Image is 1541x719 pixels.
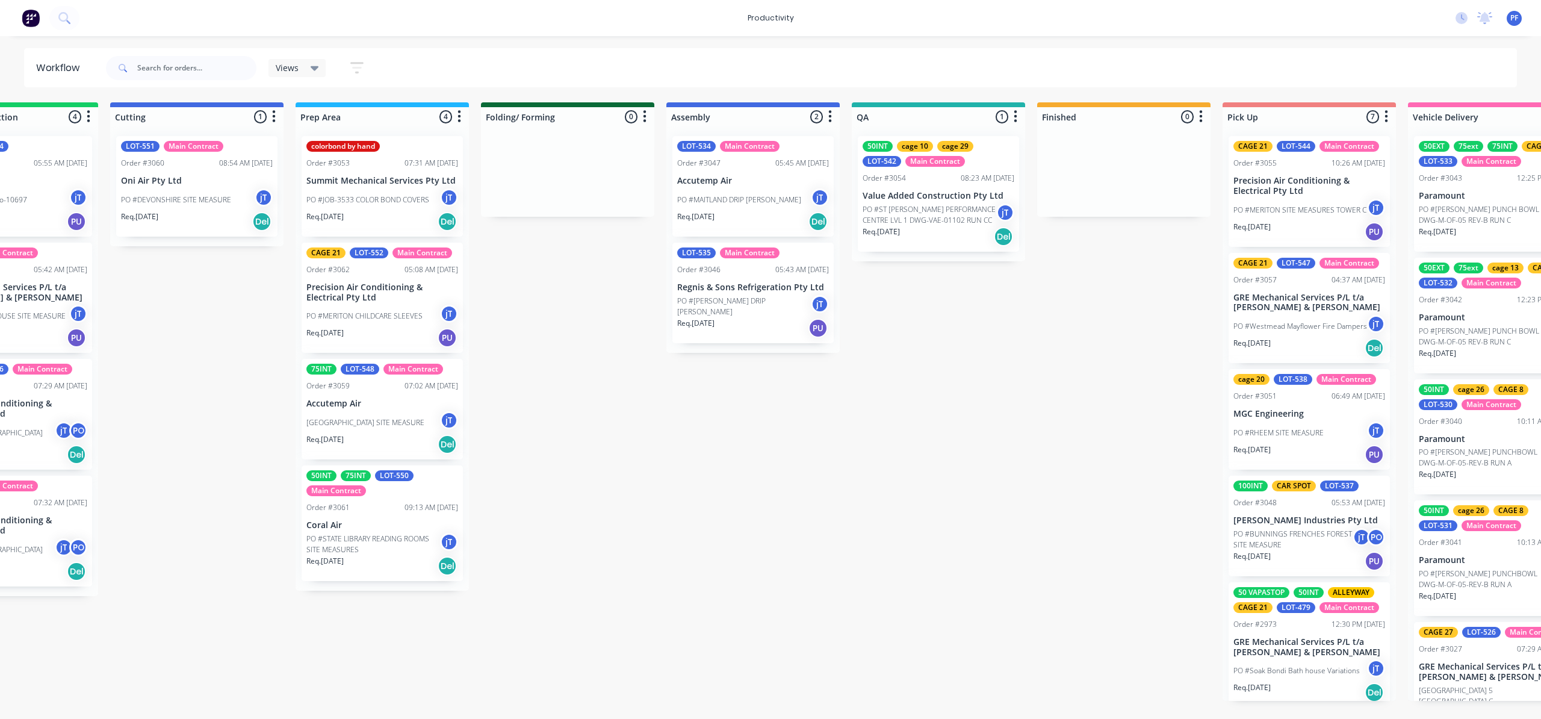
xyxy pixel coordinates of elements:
div: LOT-535 [677,247,716,258]
div: 08:23 AM [DATE] [961,173,1014,184]
div: Order #3047 [677,158,721,169]
div: LOT-544 [1277,141,1315,152]
div: jT [996,204,1014,222]
div: PO [69,422,87,440]
div: 75INT [341,470,371,481]
div: 05:42 AM [DATE] [34,264,87,275]
div: PU [67,212,86,231]
div: LOT-534 [677,141,716,152]
div: LOT-548 [341,364,379,375]
div: Main Contract [1462,399,1521,410]
div: PU [808,319,828,338]
p: PO #DEVONSHIRE SITE MEASURE [121,195,231,205]
div: 08:54 AM [DATE] [219,158,273,169]
div: Main Contract [383,364,443,375]
div: Order #3055 [1233,158,1277,169]
div: Main Contract [13,364,72,375]
div: 07:32 AM [DATE] [34,497,87,508]
div: 75INT [306,364,336,375]
div: colorbond by handOrder #305307:31 AM [DATE]Summit Mechanical Services Pty LtdPO #JOB-3533 COLOR B... [302,136,463,237]
div: cage 29 [937,141,973,152]
div: jT [1367,199,1385,217]
div: jT [811,295,829,313]
div: 75INT [1487,141,1518,152]
div: 50INT [863,141,893,152]
div: jT [1353,528,1371,546]
div: Order #3062 [306,264,350,275]
div: Order #3041 [1419,537,1462,548]
div: 05:45 AM [DATE] [775,158,829,169]
div: jT [69,305,87,323]
div: 07:31 AM [DATE] [405,158,458,169]
div: cage 26 [1453,505,1489,516]
div: Order #3060 [121,158,164,169]
p: PO #BUNNINGS FRENCHES FOREST SITE MEASURE [1233,529,1353,550]
div: Main Contract [1319,602,1379,613]
div: 100INTCAR SPOTLOT-537Order #304805:53 AM [DATE][PERSON_NAME] Industries Pty LtdPO #BUNNINGS FRENC... [1229,476,1390,576]
div: CAGE 21 [306,247,346,258]
div: Main Contract [905,156,965,167]
div: 50EXT [1419,141,1450,152]
p: Req. [DATE] [677,318,715,329]
p: Oni Air Pty Ltd [121,176,273,186]
div: CAGE 21LOT-552Main ContractOrder #306205:08 AM [DATE]Precision Air Conditioning & Electrical Pty ... [302,243,463,353]
p: Req. [DATE] [306,556,344,567]
div: Del [994,227,1013,246]
div: PO [1367,528,1385,546]
div: Main Contract [1319,141,1379,152]
p: PO #MERITON SITE MEASURES TOWER C [1233,205,1366,216]
div: jT [440,188,458,207]
p: Req. [DATE] [677,211,715,222]
div: 50INTcage 10cage 29LOT-542Main ContractOrder #305408:23 AM [DATE]Value Added Construction Pty Ltd... [858,136,1019,252]
div: CAR SPOT [1272,481,1316,491]
div: Main Contract [306,485,366,496]
div: LOT-534Main ContractOrder #304705:45 AM [DATE]Accutemp AirPO #MAITLAND DRIP [PERSON_NAME]jTReq.[D... [672,136,834,237]
img: Factory [22,9,40,27]
div: jT [440,305,458,323]
div: 10:26 AM [DATE] [1332,158,1385,169]
div: Order #2973 [1233,619,1277,630]
div: jT [55,422,73,440]
div: Del [438,212,457,231]
div: jT [440,533,458,551]
div: LOT-551Main ContractOrder #306008:54 AM [DATE]Oni Air Pty LtdPO #DEVONSHIRE SITE MEASUREjTReq.[DA... [116,136,278,237]
div: Order #3061 [306,502,350,513]
div: LOT-552 [350,247,388,258]
div: LOT-535Main ContractOrder #304605:43 AM [DATE]Regnis & Sons Refrigeration Pty LtdPO #[PERSON_NAME... [672,243,834,343]
div: 100INT [1233,481,1268,491]
div: CAGE 8 [1493,505,1528,516]
div: Order #3040 [1419,416,1462,427]
div: 05:08 AM [DATE] [405,264,458,275]
div: PU [1365,445,1384,464]
p: PO #[PERSON_NAME] DRIP [PERSON_NAME] [677,296,811,317]
div: 04:37 AM [DATE] [1332,275,1385,285]
div: Del [252,212,271,231]
div: LOT-531 [1419,520,1457,531]
div: PU [1365,552,1384,571]
div: 50INT [306,470,336,481]
p: PO #MERITON CHILDCARE SLEEVES [306,311,423,322]
div: Order #3027 [1419,644,1462,655]
div: CAGE 21 [1233,141,1273,152]
p: Req. [DATE] [121,211,158,222]
div: PU [67,328,86,347]
div: jT [255,188,273,207]
div: Del [1365,338,1384,358]
div: Order #3051 [1233,391,1277,402]
div: 50EXT [1419,263,1450,273]
p: Accutemp Air [677,176,829,186]
p: Req. [DATE] [306,328,344,338]
div: Order #3053 [306,158,350,169]
div: Main Contract [164,141,223,152]
div: jT [55,538,73,556]
div: 50INT75INTLOT-550Main ContractOrder #306109:13 AM [DATE]Coral AirPO #STATE LIBRARY READING ROOMS ... [302,465,463,581]
div: jT [1367,315,1385,333]
p: Req. [DATE] [1233,682,1271,693]
div: jT [440,411,458,429]
p: Req. [DATE] [863,226,900,237]
div: LOT-547 [1277,258,1315,269]
div: 09:13 AM [DATE] [405,502,458,513]
div: LOT-551 [121,141,160,152]
div: LOT-532 [1419,278,1457,288]
p: GRE Mechanical Services P/L t/a [PERSON_NAME] & [PERSON_NAME] [1233,293,1385,313]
